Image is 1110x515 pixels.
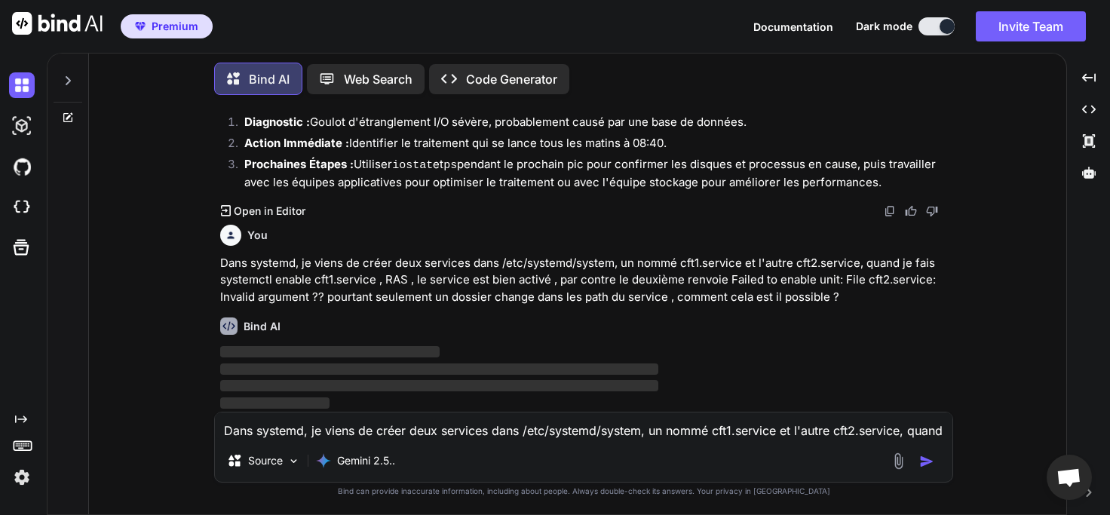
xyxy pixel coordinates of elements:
[1047,455,1092,500] a: Ouvrir le chat
[135,22,146,31] img: premium
[753,19,833,35] button: Documentation
[244,319,281,334] h6: Bind AI
[214,486,953,497] p: Bind can provide inaccurate information, including about people. Always double-check its answers....
[152,19,198,34] span: Premium
[232,135,950,156] li: Identifier le traitement qui se lance tous les matins à 08:40.
[919,454,934,469] img: icon
[9,464,35,490] img: settings
[232,114,950,135] li: Goulot d'étranglement I/O sévère, probablement causé par une base de données.
[220,346,439,357] span: ‌
[9,154,35,179] img: githubDark
[905,205,917,217] img: like
[926,205,938,217] img: dislike
[234,204,305,219] p: Open in Editor
[856,19,912,34] span: Dark mode
[244,136,349,150] strong: Action Immédiate :
[443,159,457,172] code: ps
[249,70,290,88] p: Bind AI
[220,363,658,375] span: ‌
[287,455,300,467] img: Pick Models
[248,453,283,468] p: Source
[9,113,35,139] img: darkAi-studio
[392,159,433,172] code: iostat
[316,453,331,468] img: Gemini 2.5 Pro
[244,157,354,171] strong: Prochaines Étapes :
[337,453,395,468] p: Gemini 2.5..
[232,156,950,192] li: Utiliser et pendant le prochain pic pour confirmer les disques et processus en cause, puis travai...
[344,70,412,88] p: Web Search
[884,205,896,217] img: copy
[466,70,557,88] p: Code Generator
[244,115,310,129] strong: Diagnostic :
[9,195,35,220] img: cloudideIcon
[9,72,35,98] img: darkChat
[976,11,1086,41] button: Invite Team
[220,397,330,409] span: ‌
[220,255,950,306] p: Dans systemd, je viens de créer deux services dans /etc/systemd/system, un nommé cft1.service et ...
[121,14,213,38] button: premiumPremium
[247,228,268,243] h6: You
[220,380,658,391] span: ‌
[12,12,103,35] img: Bind AI
[890,452,907,470] img: attachment
[753,20,833,33] span: Documentation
